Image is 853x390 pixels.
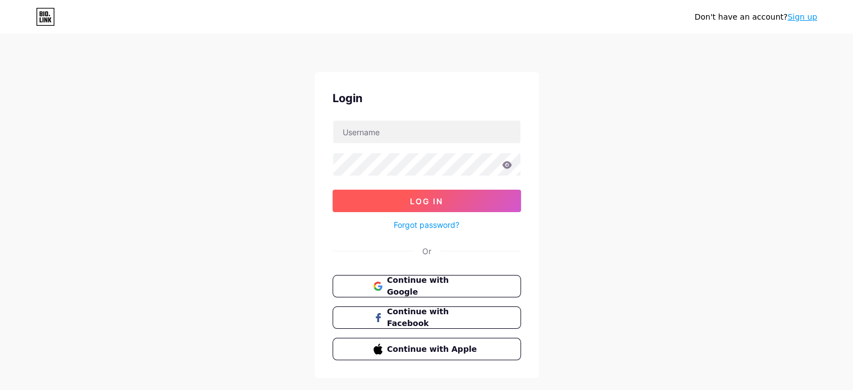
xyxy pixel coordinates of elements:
[387,343,479,355] span: Continue with Apple
[387,274,479,298] span: Continue with Google
[410,196,443,206] span: Log In
[422,245,431,257] div: Or
[333,121,520,143] input: Username
[333,306,521,329] button: Continue with Facebook
[333,90,521,107] div: Login
[394,219,459,231] a: Forgot password?
[333,190,521,212] button: Log In
[333,275,521,297] button: Continue with Google
[387,306,479,329] span: Continue with Facebook
[694,11,817,23] div: Don't have an account?
[333,338,521,360] button: Continue with Apple
[787,12,817,21] a: Sign up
